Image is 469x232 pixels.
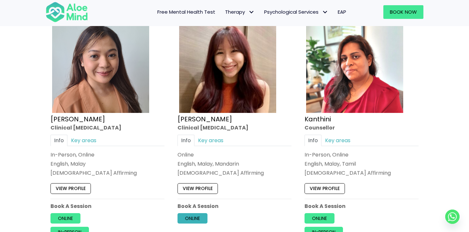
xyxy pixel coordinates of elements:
[383,5,423,19] a: Book Now
[305,213,334,224] a: Online
[50,135,67,146] a: Info
[390,8,417,15] span: Book Now
[96,5,351,19] nav: Menu
[225,8,254,15] span: Therapy
[305,124,419,131] div: Counsellor
[50,160,164,168] p: English, Malay
[50,169,164,177] div: [DEMOGRAPHIC_DATA] Affirming
[50,183,91,194] a: View profile
[178,115,232,124] a: [PERSON_NAME]
[52,16,149,113] img: Hanna Clinical Psychologist
[152,5,220,19] a: Free Mental Health Test
[46,1,88,23] img: Aloe mind Logo
[305,169,419,177] div: [DEMOGRAPHIC_DATA] Affirming
[178,202,291,210] p: Book A Session
[179,16,276,113] img: Jean-300×300
[178,169,291,177] div: [DEMOGRAPHIC_DATA] Affirming
[305,115,331,124] a: Kanthini
[445,210,460,224] a: Whatsapp
[320,7,330,17] span: Psychological Services: submenu
[50,115,105,124] a: [PERSON_NAME]
[194,135,227,146] a: Key areas
[264,8,328,15] span: Psychological Services
[305,183,345,194] a: View profile
[305,135,321,146] a: Info
[220,5,259,19] a: TherapyTherapy: submenu
[178,124,291,131] div: Clinical [MEDICAL_DATA]
[50,213,80,224] a: Online
[50,151,164,158] div: In-Person, Online
[259,5,333,19] a: Psychological ServicesPsychological Services: submenu
[338,8,346,15] span: EAP
[178,160,291,168] p: English, Malay, Mandarin
[321,135,354,146] a: Key areas
[333,5,351,19] a: EAP
[247,7,256,17] span: Therapy: submenu
[178,213,207,224] a: Online
[305,160,419,168] p: English, Malay, Tamil
[67,135,100,146] a: Key areas
[50,124,164,131] div: Clinical [MEDICAL_DATA]
[50,202,164,210] p: Book A Session
[178,151,291,158] div: Online
[178,183,218,194] a: View profile
[305,202,419,210] p: Book A Session
[157,8,215,15] span: Free Mental Health Test
[178,135,194,146] a: Info
[306,16,403,113] img: Kanthini-profile
[305,151,419,158] div: In-Person, Online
